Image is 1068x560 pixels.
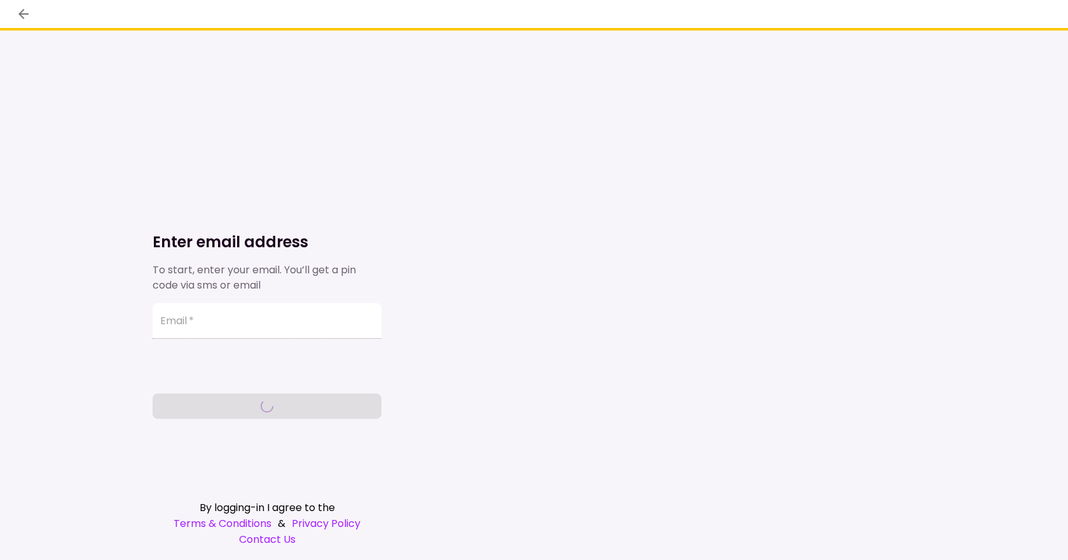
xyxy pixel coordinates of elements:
button: back [13,3,34,25]
a: Terms & Conditions [174,516,271,531]
h1: Enter email address [153,232,381,252]
div: & [153,516,381,531]
div: To start, enter your email. You’ll get a pin code via sms or email [153,263,381,293]
div: By logging-in I agree to the [153,500,381,516]
a: Contact Us [153,531,381,547]
a: Privacy Policy [292,516,360,531]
